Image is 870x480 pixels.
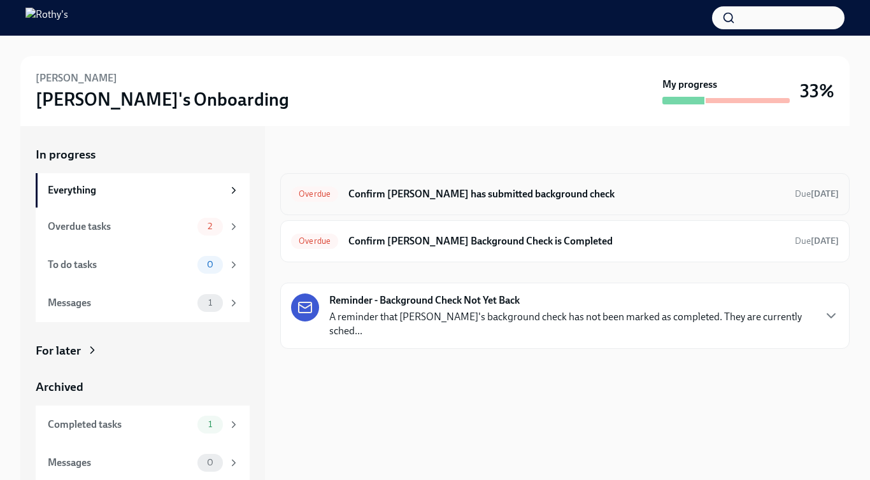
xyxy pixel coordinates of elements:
span: 2 [200,222,220,231]
div: For later [36,342,81,359]
a: Overdue tasks2 [36,208,250,246]
span: August 23rd, 2025 12:00 [795,235,839,247]
a: Archived [36,379,250,395]
a: To do tasks0 [36,246,250,284]
h6: Confirm [PERSON_NAME] has submitted background check [348,187,785,201]
div: Messages [48,296,192,310]
span: Overdue [291,236,338,246]
a: Everything [36,173,250,208]
h3: [PERSON_NAME]'s Onboarding [36,88,289,111]
strong: Reminder - Background Check Not Yet Back [329,293,520,307]
a: For later [36,342,250,359]
h6: [PERSON_NAME] [36,71,117,85]
div: Completed tasks [48,418,192,432]
a: Messages1 [36,284,250,322]
a: OverdueConfirm [PERSON_NAME] Background Check is CompletedDue[DATE] [291,231,839,251]
strong: My progress [662,78,717,92]
div: Everything [48,183,223,197]
span: 0 [199,458,221,467]
h3: 33% [800,80,834,102]
div: In progress [280,146,340,163]
div: Overdue tasks [48,220,192,234]
h6: Confirm [PERSON_NAME] Background Check is Completed [348,234,785,248]
span: Due [795,188,839,199]
a: Completed tasks1 [36,406,250,444]
p: A reminder that [PERSON_NAME]'s background check has not been marked as completed. They are curre... [329,310,813,338]
span: 0 [199,260,221,269]
span: Due [795,236,839,246]
strong: [DATE] [811,188,839,199]
span: 1 [201,420,220,429]
span: Overdue [291,189,338,199]
img: Rothy's [25,8,68,28]
div: To do tasks [48,258,192,272]
span: August 11th, 2025 12:00 [795,188,839,200]
a: In progress [36,146,250,163]
div: Messages [48,456,192,470]
span: 1 [201,298,220,307]
a: OverdueConfirm [PERSON_NAME] has submitted background checkDue[DATE] [291,184,839,204]
strong: [DATE] [811,236,839,246]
